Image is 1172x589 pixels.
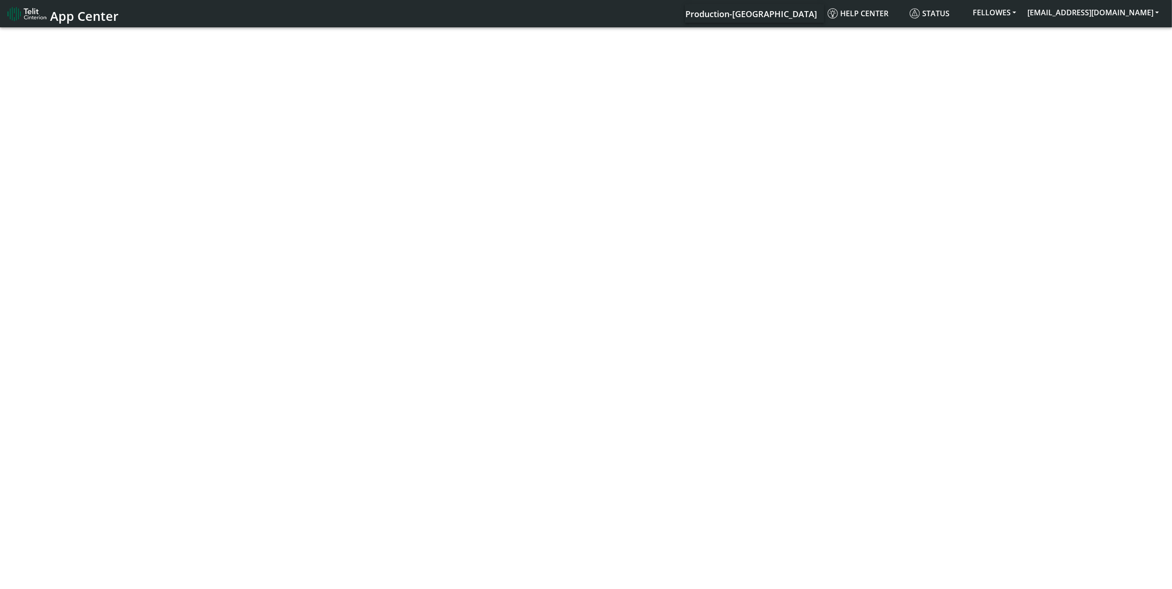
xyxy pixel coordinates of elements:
a: Status [906,4,967,23]
a: Help center [824,4,906,23]
span: Status [910,8,950,19]
img: knowledge.svg [828,8,838,19]
span: Help center [828,8,888,19]
img: logo-telit-cinterion-gw-new.png [7,6,46,21]
button: FELLOWES [967,4,1022,21]
a: App Center [7,4,117,24]
button: [EMAIL_ADDRESS][DOMAIN_NAME] [1022,4,1165,21]
a: Your current platform instance [685,4,817,23]
img: status.svg [910,8,920,19]
span: App Center [50,7,119,25]
span: Production-[GEOGRAPHIC_DATA] [685,8,817,19]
